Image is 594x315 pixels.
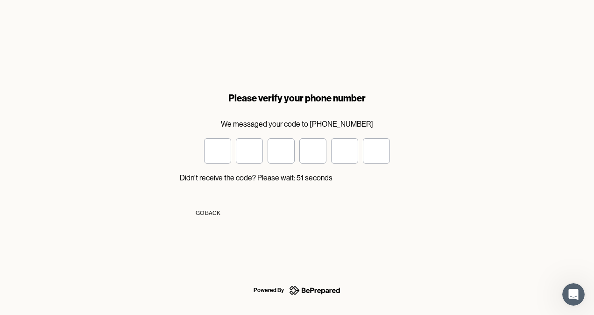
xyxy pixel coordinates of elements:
p: Didn't receive the code? Please wait: 51 seconds [180,173,414,182]
div: Powered By [254,285,284,296]
iframe: Intercom live chat [562,283,585,306]
div: Please verify your phone number [180,92,414,105]
div: Go Back [196,208,220,218]
p: We messaged your code to [PHONE_NUMBER] [180,120,414,129]
button: Go Back [180,203,236,223]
